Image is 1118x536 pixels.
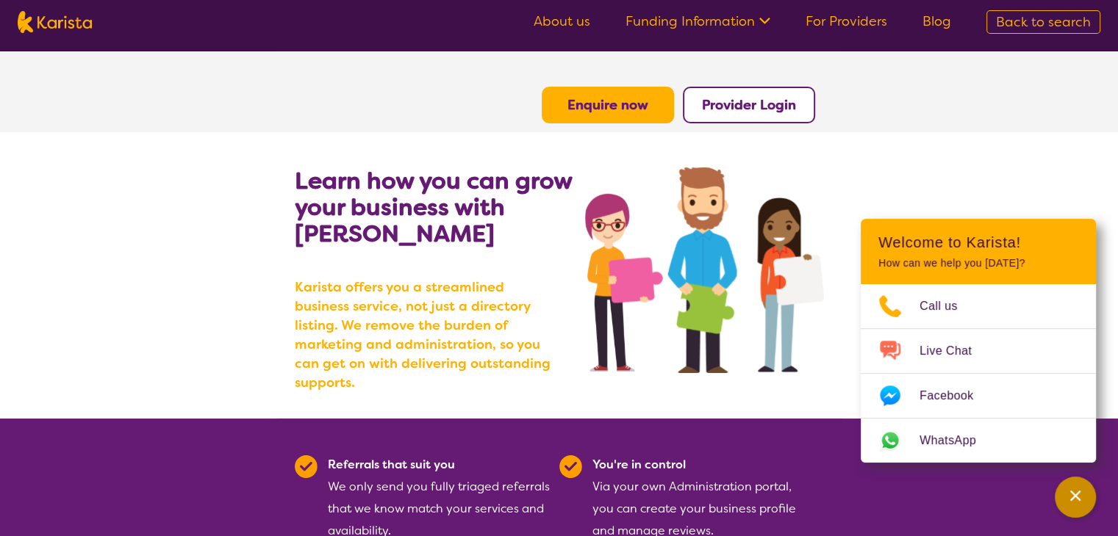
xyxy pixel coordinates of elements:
a: Back to search [986,10,1100,34]
a: About us [534,12,590,30]
ul: Choose channel [861,284,1096,463]
a: Web link opens in a new tab. [861,419,1096,463]
b: Karista offers you a streamlined business service, not just a directory listing. We remove the bu... [295,278,559,392]
span: Back to search [996,13,1091,31]
span: Live Chat [920,340,989,362]
a: For Providers [806,12,887,30]
b: Referrals that suit you [328,457,455,472]
a: Funding Information [626,12,770,30]
img: Tick [559,455,582,478]
span: Facebook [920,385,991,407]
img: Tick [295,455,318,478]
button: Provider Login [683,87,815,123]
h2: Welcome to Karista! [878,233,1078,251]
img: Karista logo [18,11,92,33]
a: Provider Login [702,96,796,114]
b: Learn how you can grow your business with [PERSON_NAME] [295,165,572,249]
span: WhatsApp [920,430,994,452]
a: Blog [922,12,951,30]
span: Call us [920,295,975,317]
img: grow your business with Karista [585,167,823,373]
b: You're in control [592,457,686,472]
p: How can we help you [DATE]? [878,257,1078,269]
button: Enquire now [542,87,674,123]
a: Enquire now [567,96,648,114]
div: Channel Menu [861,219,1096,463]
button: Channel Menu [1055,477,1096,518]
